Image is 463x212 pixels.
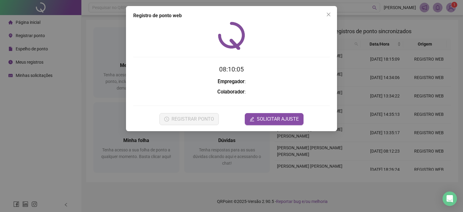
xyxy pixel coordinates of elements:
[133,78,330,86] h3: :
[217,89,244,95] strong: Colaborador
[257,115,299,123] span: SOLICITAR AJUSTE
[133,12,330,19] div: Registro de ponto web
[326,12,331,17] span: close
[219,66,244,73] time: 08:10:05
[245,113,304,125] button: editSOLICITAR AJUSTE
[218,22,245,50] img: QRPoint
[159,113,219,125] button: REGISTRAR PONTO
[443,191,457,206] div: Open Intercom Messenger
[250,117,254,122] span: edit
[324,10,333,19] button: Close
[218,79,244,84] strong: Empregador
[133,88,330,96] h3: :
